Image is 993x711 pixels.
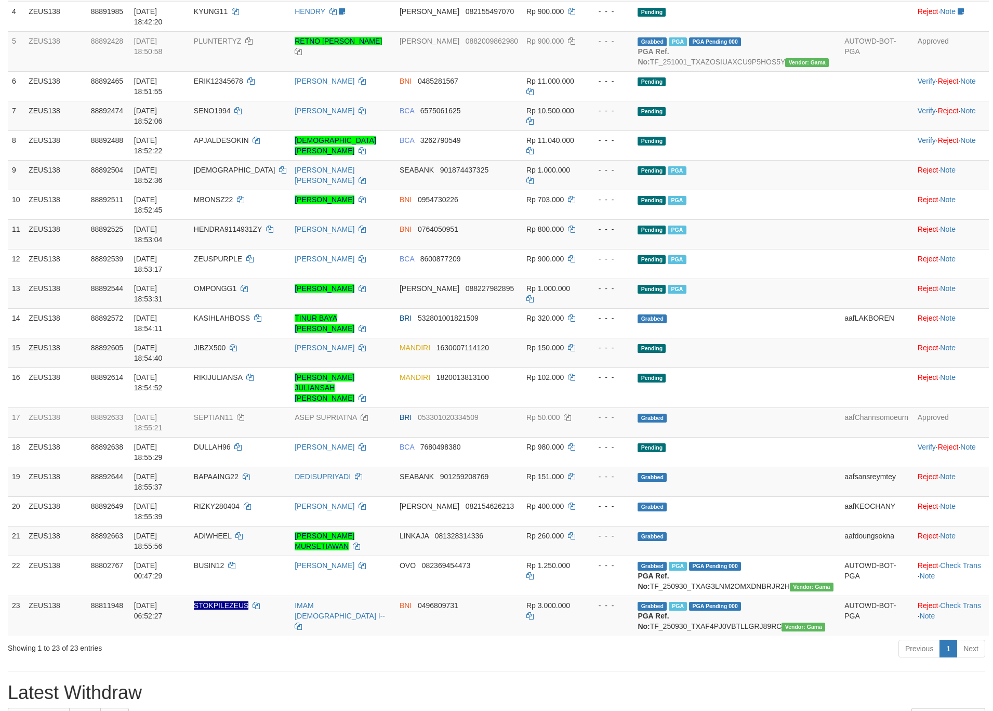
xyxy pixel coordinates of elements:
[194,136,249,144] span: APJALDESOKIN
[940,255,956,263] a: Note
[590,254,630,264] div: - - -
[913,279,989,308] td: ·
[420,136,461,144] span: Copy 3262790549 to clipboard
[24,279,87,308] td: ZEUS138
[8,526,24,556] td: 21
[134,225,163,244] span: [DATE] 18:53:04
[435,532,483,540] span: Copy 081328314336 to clipboard
[400,284,459,293] span: [PERSON_NAME]
[918,561,938,570] a: Reject
[295,373,354,402] a: [PERSON_NAME] JULIANSAH [PERSON_NAME]
[400,136,414,144] span: BCA
[920,572,935,580] a: Note
[295,255,354,263] a: [PERSON_NAME]
[590,224,630,234] div: - - -
[466,37,518,45] span: Copy 0882009862980 to clipboard
[418,413,479,422] span: Copy 053301020334509 to clipboard
[638,196,666,205] span: Pending
[8,219,24,249] td: 11
[91,166,123,174] span: 88892504
[918,443,936,451] a: Verify
[526,561,570,570] span: Rp 1.250.000
[590,412,630,423] div: - - -
[91,413,123,422] span: 88892633
[91,443,123,451] span: 88892638
[526,225,564,233] span: Rp 800.000
[918,77,936,85] a: Verify
[295,561,354,570] a: [PERSON_NAME]
[590,36,630,46] div: - - -
[918,502,938,510] a: Reject
[91,284,123,293] span: 88892544
[590,372,630,383] div: - - -
[91,373,123,381] span: 88892614
[400,532,429,540] span: LINKAJA
[8,101,24,130] td: 7
[8,279,24,308] td: 13
[638,8,666,17] span: Pending
[940,195,956,204] a: Note
[590,76,630,86] div: - - -
[638,77,666,86] span: Pending
[526,443,564,451] span: Rp 980.000
[24,437,87,467] td: ZEUS138
[440,472,488,481] span: Copy 901259208769 to clipboard
[194,472,239,481] span: BAPAAING22
[590,194,630,205] div: - - -
[638,107,666,116] span: Pending
[8,190,24,219] td: 10
[898,640,940,657] a: Previous
[918,136,936,144] a: Verify
[638,473,667,482] span: Grabbed
[400,413,412,422] span: BRI
[418,314,479,322] span: Copy 532801001821509 to clipboard
[134,136,163,155] span: [DATE] 18:52:22
[134,7,163,26] span: [DATE] 18:42:20
[638,443,666,452] span: Pending
[840,596,913,636] td: AUTOWD-BOT-PGA
[24,249,87,279] td: ZEUS138
[638,374,666,383] span: Pending
[913,249,989,279] td: ·
[938,136,959,144] a: Reject
[913,496,989,526] td: ·
[913,407,989,437] td: Approved
[418,225,458,233] span: Copy 0764050951 to clipboard
[913,71,989,101] td: · ·
[91,7,123,16] span: 88891985
[526,314,564,322] span: Rp 320.000
[420,255,461,263] span: Copy 8600877209 to clipboard
[194,443,231,451] span: DULLAH96
[590,6,630,17] div: - - -
[440,166,488,174] span: Copy 901874437325 to clipboard
[638,285,666,294] span: Pending
[134,314,163,333] span: [DATE] 18:54:11
[938,443,959,451] a: Reject
[8,467,24,496] td: 19
[295,77,354,85] a: [PERSON_NAME]
[8,367,24,407] td: 16
[400,107,414,115] span: BCA
[790,583,833,591] span: Vendor URL: https://trx31.1velocity.biz
[8,160,24,190] td: 9
[134,561,163,580] span: [DATE] 00:47:29
[918,532,938,540] a: Reject
[840,526,913,556] td: aafdoungsokna
[918,195,938,204] a: Reject
[295,413,356,422] a: ASEP SUPRIATNA
[526,7,564,16] span: Rp 900.000
[940,284,956,293] a: Note
[526,284,570,293] span: Rp 1.000.000
[91,472,123,481] span: 88892644
[295,472,351,481] a: DEDISUPRIYADI
[940,314,956,322] a: Note
[526,532,564,540] span: Rp 260.000
[400,255,414,263] span: BCA
[918,225,938,233] a: Reject
[194,502,240,510] span: RIZKY280404
[24,596,87,636] td: ZEUS138
[466,7,514,16] span: Copy 082155497070 to clipboard
[913,130,989,160] td: · ·
[134,195,163,214] span: [DATE] 18:52:45
[918,255,938,263] a: Reject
